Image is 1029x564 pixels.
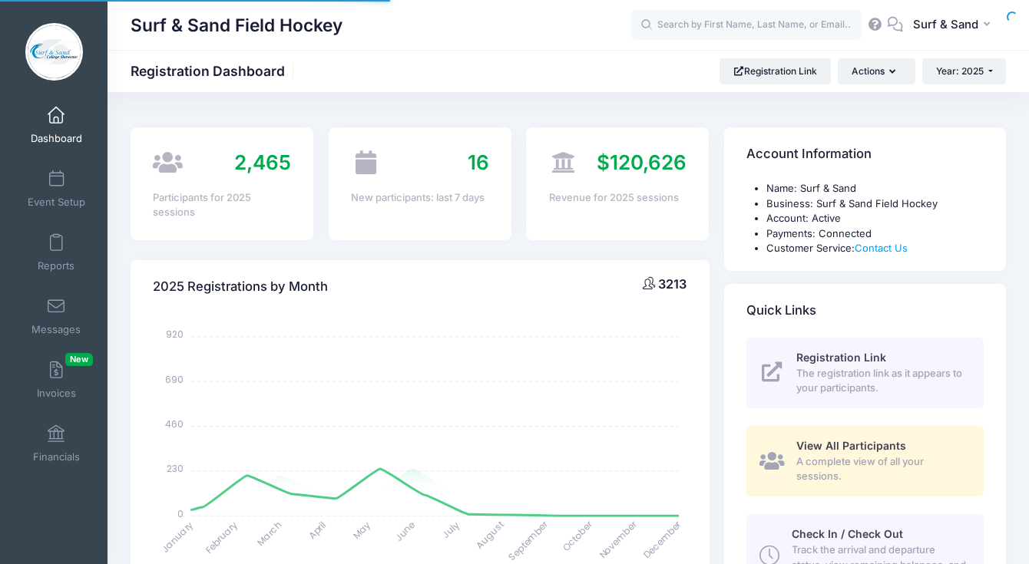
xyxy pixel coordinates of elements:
h4: Account Information [746,133,872,176]
span: Reports [38,259,74,272]
span: Dashboard [31,132,82,145]
span: A complete view of all your sessions. [796,454,966,484]
a: Messages [20,289,93,343]
tspan: 230 [167,462,184,475]
tspan: August [473,518,506,551]
a: Event Setup [20,162,93,216]
span: Surf & Sand [913,16,978,33]
div: Revenue for 2025 sessions [549,190,687,206]
a: View All Participants A complete view of all your sessions. [746,426,984,496]
tspan: September [506,517,551,562]
h4: 2025 Registrations by Month [153,265,328,308]
li: Name: Surf & Sand [766,181,984,196]
tspan: July [439,518,462,541]
input: Search by First Name, Last Name, or Email... [631,10,862,41]
a: Registration Link [720,58,831,84]
button: Surf & Sand [903,8,1006,43]
h1: Registration Dashboard [131,63,298,79]
span: The registration link as it appears to your participants. [796,366,966,396]
li: Business: Surf & Sand Field Hockey [766,196,984,212]
tspan: June [392,518,418,543]
tspan: May [350,518,373,541]
tspan: April [306,518,329,541]
tspan: November [597,517,640,561]
h4: Quick Links [746,289,816,332]
img: Surf & Sand Field Hockey [25,23,83,81]
span: Year: 2025 [936,65,984,77]
tspan: 460 [165,417,184,430]
span: Financials [33,450,80,463]
span: 3213 [658,276,687,292]
span: Event Setup [28,196,85,209]
tspan: October [560,517,596,553]
span: 2,465 [234,150,291,174]
a: Reports [20,226,93,279]
li: Customer Service: [766,241,984,256]
span: $120,626 [597,150,687,174]
span: Messages [31,323,81,336]
span: 16 [468,150,489,174]
div: New participants: last 7 days [351,190,489,206]
a: Registration Link The registration link as it appears to your participants. [746,338,984,408]
a: Financials [20,417,93,470]
li: Account: Active [766,211,984,226]
a: Contact Us [855,242,908,254]
button: Year: 2025 [922,58,1006,84]
li: Payments: Connected [766,226,984,242]
tspan: January [159,518,197,556]
span: View All Participants [796,439,906,452]
tspan: December [641,517,685,561]
button: Actions [838,58,915,84]
div: Participants for 2025 sessions [153,190,291,220]
a: InvoicesNew [20,353,93,407]
span: Registration Link [796,351,886,364]
tspan: March [254,518,285,549]
span: New [65,353,93,366]
tspan: February [203,518,240,556]
tspan: 690 [165,372,184,385]
a: Dashboard [20,98,93,152]
tspan: 0 [177,506,184,519]
span: Check In / Check Out [792,527,903,540]
h1: Surf & Sand Field Hockey [131,8,342,43]
tspan: 920 [166,328,184,341]
span: Invoices [37,387,76,400]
